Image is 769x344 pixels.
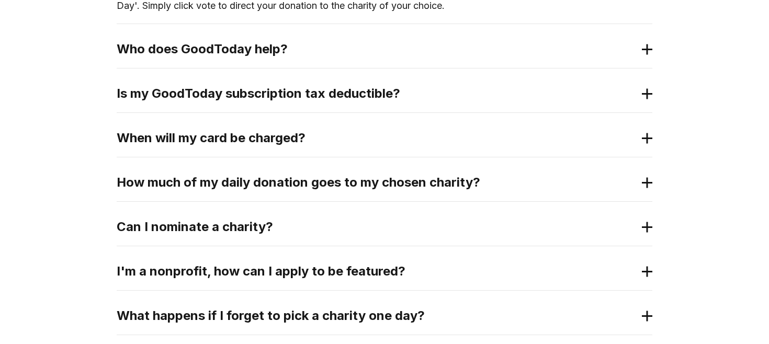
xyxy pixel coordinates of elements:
[117,41,636,58] h2: Who does GoodToday help?
[117,219,636,235] h2: Can I nominate a charity?
[117,85,636,102] h2: Is my GoodToday subscription tax deductible?
[117,307,636,324] h2: What happens if I forget to pick a charity one day?
[117,174,636,191] h2: How much of my daily donation goes to my chosen charity?
[117,130,636,146] h2: When will my card be charged?
[117,263,636,280] h2: I'm a nonprofit, how can I apply to be featured?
